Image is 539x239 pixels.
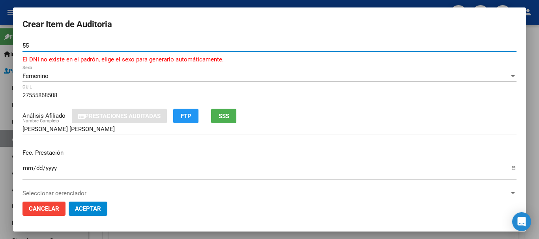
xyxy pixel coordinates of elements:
[219,113,229,120] span: SSS
[85,113,161,120] span: Prestaciones Auditadas
[22,202,66,216] button: Cancelar
[22,148,517,157] p: Fec. Prestación
[211,109,236,123] button: SSS
[69,202,107,216] button: Aceptar
[22,55,517,64] p: El DNI no existe en el padrón, elige el sexo para generarlo automáticamente.
[181,113,191,120] span: FTP
[22,111,66,120] div: Análisis Afiliado
[173,109,198,123] button: FTP
[22,72,49,80] span: Femenino
[22,190,509,197] span: Seleccionar gerenciador
[22,17,517,32] h2: Crear Item de Auditoria
[29,205,59,212] span: Cancelar
[75,205,101,212] span: Aceptar
[512,212,531,231] div: Open Intercom Messenger
[72,109,167,123] button: Prestaciones Auditadas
